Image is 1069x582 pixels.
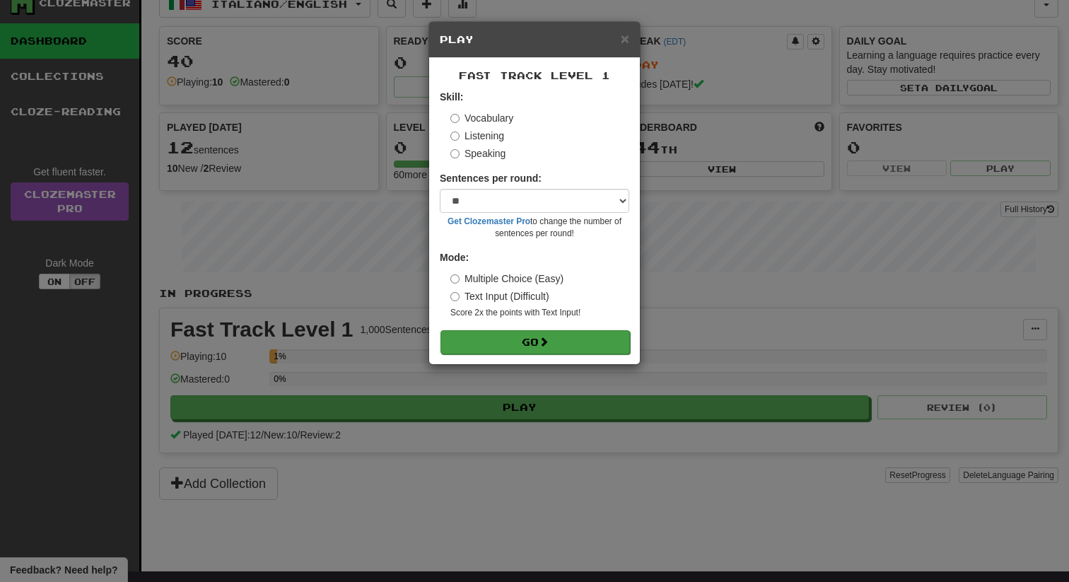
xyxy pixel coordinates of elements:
[621,31,629,46] button: Close
[440,33,629,47] h5: Play
[450,132,460,141] input: Listening
[450,129,504,143] label: Listening
[450,307,629,319] small: Score 2x the points with Text Input !
[621,30,629,47] span: ×
[448,216,530,226] a: Get Clozemaster Pro
[450,149,460,158] input: Speaking
[440,252,469,263] strong: Mode:
[450,146,506,161] label: Speaking
[450,274,460,284] input: Multiple Choice (Easy)
[450,111,513,125] label: Vocabulary
[440,330,630,354] button: Go
[450,272,563,286] label: Multiple Choice (Easy)
[440,171,542,185] label: Sentences per round:
[440,91,463,103] strong: Skill:
[450,289,549,303] label: Text Input (Difficult)
[450,292,460,301] input: Text Input (Difficult)
[450,114,460,123] input: Vocabulary
[440,216,629,240] small: to change the number of sentences per round!
[459,69,610,81] span: Fast Track Level 1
